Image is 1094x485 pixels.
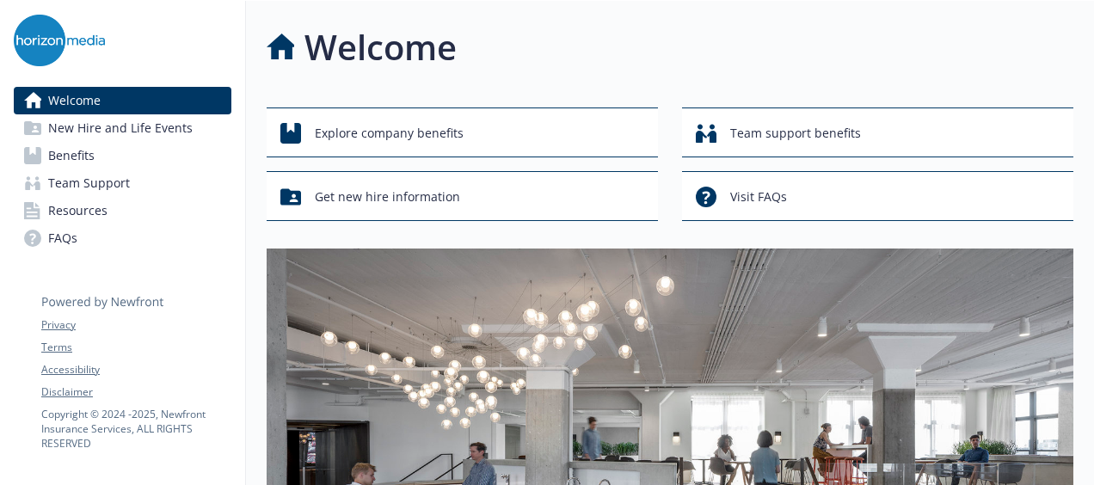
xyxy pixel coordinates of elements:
p: Copyright © 2024 - 2025 , Newfront Insurance Services, ALL RIGHTS RESERVED [41,407,230,451]
a: New Hire and Life Events [14,114,231,142]
span: Welcome [48,87,101,114]
span: Get new hire information [315,181,460,213]
button: Visit FAQs [682,171,1073,221]
a: Privacy [41,317,230,333]
h1: Welcome [304,21,457,73]
span: Visit FAQs [730,181,787,213]
a: Disclaimer [41,384,230,400]
button: Get new hire information [267,171,658,221]
span: FAQs [48,224,77,252]
span: New Hire and Life Events [48,114,193,142]
a: Terms [41,340,230,355]
a: Benefits [14,142,231,169]
span: Team support benefits [730,117,861,150]
a: Team Support [14,169,231,197]
button: Explore company benefits [267,107,658,157]
a: Accessibility [41,362,230,378]
a: FAQs [14,224,231,252]
span: Resources [48,197,108,224]
span: Explore company benefits [315,117,464,150]
span: Benefits [48,142,95,169]
a: Resources [14,197,231,224]
span: Team Support [48,169,130,197]
button: Team support benefits [682,107,1073,157]
a: Welcome [14,87,231,114]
